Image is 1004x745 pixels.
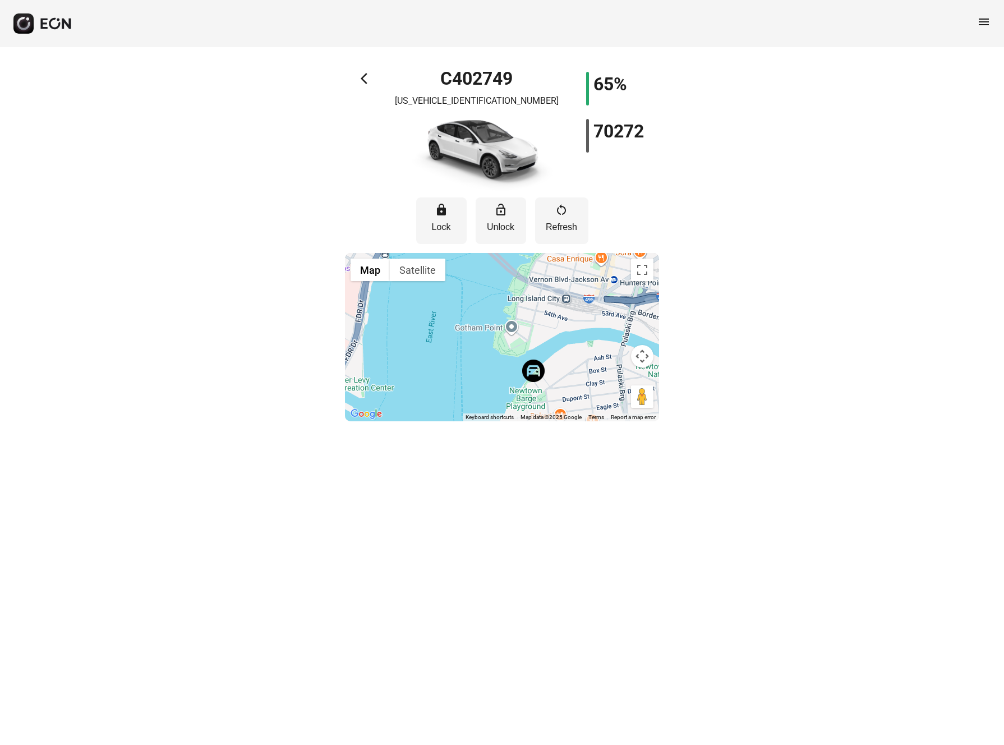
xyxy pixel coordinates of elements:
h1: 70272 [593,125,644,138]
a: Terms (opens in new tab) [588,414,604,420]
button: Drag Pegman onto the map to open Street View [631,385,653,408]
span: Map data ©2025 Google [521,414,582,420]
p: [US_VEHICLE_IDENTIFICATION_NUMBER] [395,94,559,108]
button: Toggle fullscreen view [631,259,653,281]
p: Refresh [541,220,583,234]
span: menu [977,15,991,29]
span: lock [435,203,448,217]
a: Report a map error [611,414,656,420]
button: Refresh [535,197,588,244]
span: lock_open [494,203,508,217]
p: Lock [422,220,461,234]
button: Keyboard shortcuts [466,413,514,421]
img: Google [348,407,385,421]
button: Unlock [476,197,526,244]
span: restart_alt [555,203,568,217]
span: arrow_back_ios [361,72,374,85]
p: Unlock [481,220,521,234]
button: Show satellite imagery [390,259,445,281]
h1: 65% [593,77,627,91]
img: car [398,112,555,191]
button: Map camera controls [631,345,653,367]
button: Show street map [351,259,390,281]
h1: C402749 [440,72,513,85]
button: Lock [416,197,467,244]
a: Open this area in Google Maps (opens a new window) [348,407,385,421]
